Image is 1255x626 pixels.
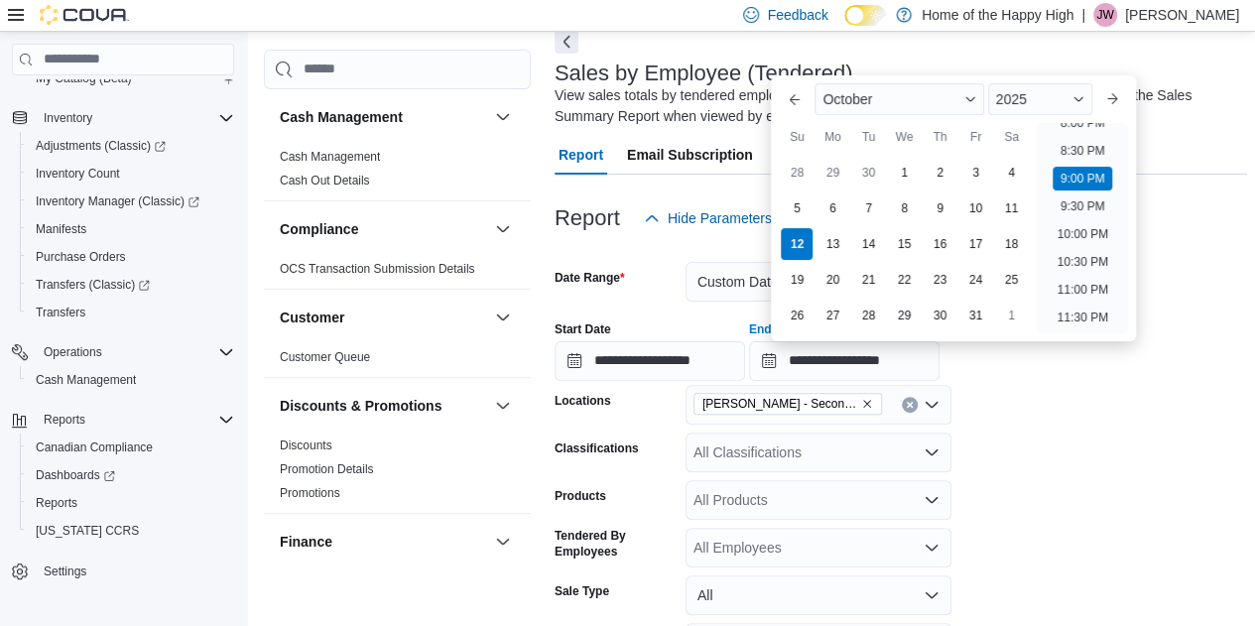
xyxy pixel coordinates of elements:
a: Cash Out Details [280,174,370,188]
h3: Cash Management [280,107,403,127]
button: Inventory Count [20,160,242,188]
button: Finance [491,530,515,554]
div: Compliance [264,257,531,289]
div: day-24 [959,264,991,296]
div: day-9 [924,192,955,224]
div: day-19 [781,264,813,296]
button: Clear input [902,397,918,413]
button: Inventory [36,106,100,130]
span: Adjustments (Classic) [28,134,234,158]
span: Purchase Orders [28,245,234,269]
div: day-30 [924,300,955,331]
span: Inventory Manager (Classic) [36,193,199,209]
a: Adjustments (Classic) [20,132,242,160]
div: Jacob Williams [1093,3,1117,27]
a: Reports [28,491,85,515]
div: day-28 [781,157,813,188]
button: Reports [4,406,242,434]
span: Transfers [36,305,85,320]
div: day-2 [924,157,955,188]
li: 9:00 PM [1053,167,1113,190]
button: Manifests [20,215,242,243]
a: Promotions [280,486,340,500]
div: day-26 [781,300,813,331]
h3: Discounts & Promotions [280,396,441,416]
li: 8:30 PM [1053,139,1113,163]
button: Cash Management [491,105,515,129]
button: Open list of options [924,540,940,556]
div: day-4 [995,157,1027,188]
span: Reports [36,408,234,432]
a: [US_STATE] CCRS [28,519,147,543]
label: Date Range [555,270,625,286]
div: day-8 [888,192,920,224]
span: October [822,91,872,107]
div: day-10 [959,192,991,224]
a: Cash Management [28,368,144,392]
li: 11:00 PM [1049,278,1115,302]
div: Mo [816,121,848,153]
div: View sales totals by tendered employee for a specified date range. This report is equivalent to t... [555,85,1237,127]
span: Inventory Count [36,166,120,182]
li: 11:30 PM [1049,306,1115,329]
div: Button. Open the month selector. October is currently selected. [815,83,983,115]
li: 9:30 PM [1053,194,1113,218]
a: Transfers [28,301,93,324]
div: day-13 [816,228,848,260]
button: Open list of options [924,492,940,508]
div: day-21 [852,264,884,296]
span: JW [1096,3,1113,27]
span: Operations [36,340,234,364]
button: Transfers [20,299,242,326]
span: Discounts [280,438,332,453]
button: Reports [36,408,93,432]
span: Dashboards [36,467,115,483]
span: 2025 [996,91,1027,107]
div: day-18 [995,228,1027,260]
label: End Date [749,321,801,337]
div: day-29 [888,300,920,331]
button: Next month [1096,83,1128,115]
span: Hide Parameters [668,208,772,228]
span: Dark Mode [844,26,845,27]
button: Compliance [491,217,515,241]
button: Compliance [280,219,487,239]
div: Su [781,121,813,153]
a: Inventory Manager (Classic) [28,189,207,213]
span: Manifests [36,221,86,237]
a: Promotion Details [280,462,374,476]
div: day-30 [852,157,884,188]
a: Transfers (Classic) [20,271,242,299]
a: OCS Transaction Submission Details [280,262,475,276]
div: day-29 [816,157,848,188]
h3: Sales by Employee (Tendered) [555,62,853,85]
button: Customer [491,306,515,329]
span: Purchase Orders [36,249,126,265]
span: Warman - Second Ave - Prairie Records [693,393,882,415]
img: Cova [40,5,129,25]
span: [PERSON_NAME] - Second Ave - Prairie Records [702,394,857,414]
span: Reports [36,495,77,511]
div: day-23 [924,264,955,296]
label: Products [555,488,606,504]
span: Cash Out Details [280,173,370,188]
button: [US_STATE] CCRS [20,517,242,545]
span: Inventory Count [28,162,234,186]
span: Feedback [767,5,827,25]
span: Cash Management [28,368,234,392]
ul: Time [1037,123,1127,333]
a: Dashboards [28,463,123,487]
input: Dark Mode [844,5,886,26]
div: day-28 [852,300,884,331]
span: OCS Transaction Submission Details [280,261,475,277]
div: day-17 [959,228,991,260]
p: [PERSON_NAME] [1125,3,1239,27]
button: Custom Date [686,262,951,302]
span: Customer Queue [280,349,370,365]
div: day-16 [924,228,955,260]
button: Inventory [4,104,242,132]
div: day-15 [888,228,920,260]
label: Locations [555,393,611,409]
h3: Report [555,206,620,230]
div: Discounts & Promotions [264,434,531,513]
